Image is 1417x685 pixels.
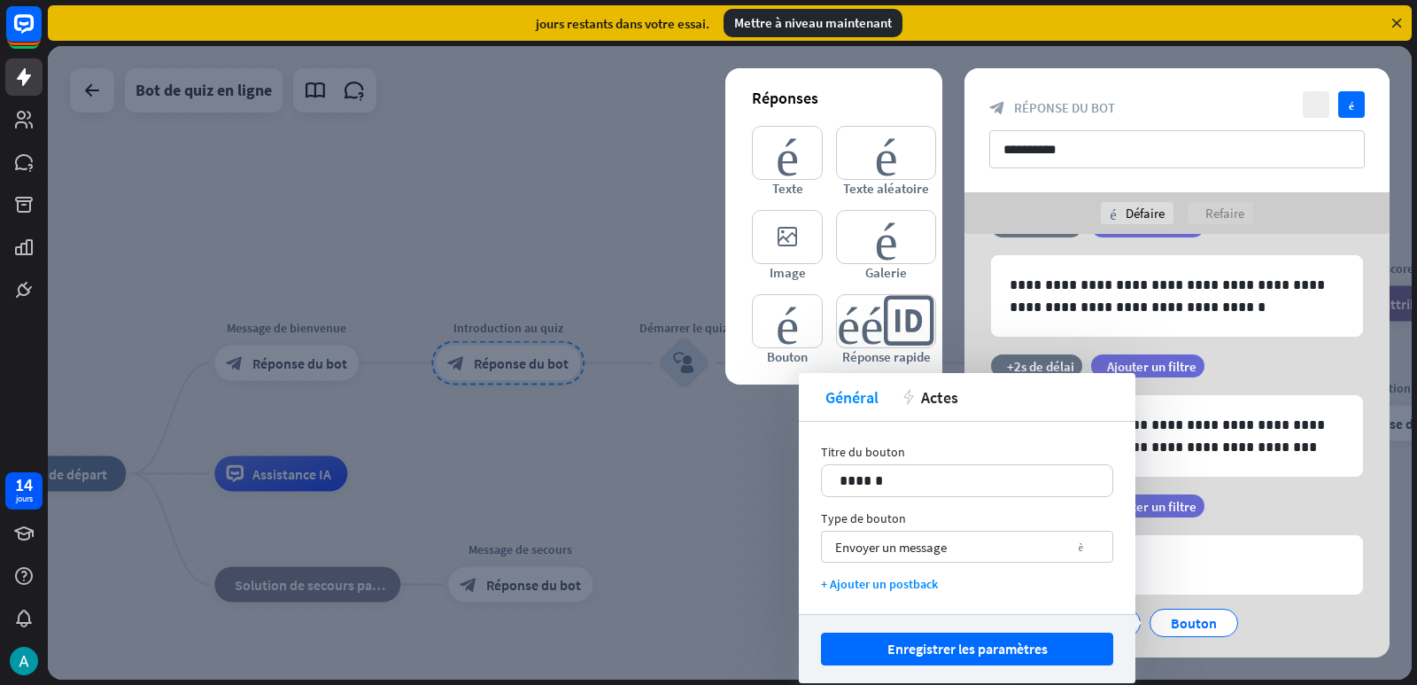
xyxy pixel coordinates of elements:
[1110,206,1116,221] font: défaire
[16,493,33,504] font: jours
[1126,205,1165,222] font: Défaire
[901,389,917,405] font: action
[821,444,905,460] font: Titre du bouton
[821,510,906,526] font: Type de bouton
[821,633,1113,666] button: Enregistrer les paramètres
[825,387,879,408] font: Général
[1107,358,1196,375] font: Ajouter un filtre
[821,576,938,592] font: + Ajouter un postback
[887,640,1048,658] font: Enregistrer les paramètres
[15,473,33,495] font: 14
[1014,99,1115,116] font: Réponse du bot
[1205,205,1244,222] font: Refaire
[1107,498,1196,515] font: Ajouter un filtre
[1349,99,1354,111] font: vérifier
[1079,541,1099,552] font: flèche vers le bas
[1007,358,1074,375] font: +2s de délai
[14,7,67,60] button: Ouvrir le widget de chat LiveChat
[1171,614,1217,632] font: Bouton
[921,387,958,408] font: Actes
[734,14,892,31] font: Mettre à niveau maintenant
[536,15,709,32] font: jours restants dans votre essai.
[835,539,947,556] font: Envoyer un message
[989,100,1005,116] font: block_bot_response
[5,472,43,510] a: 14 jours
